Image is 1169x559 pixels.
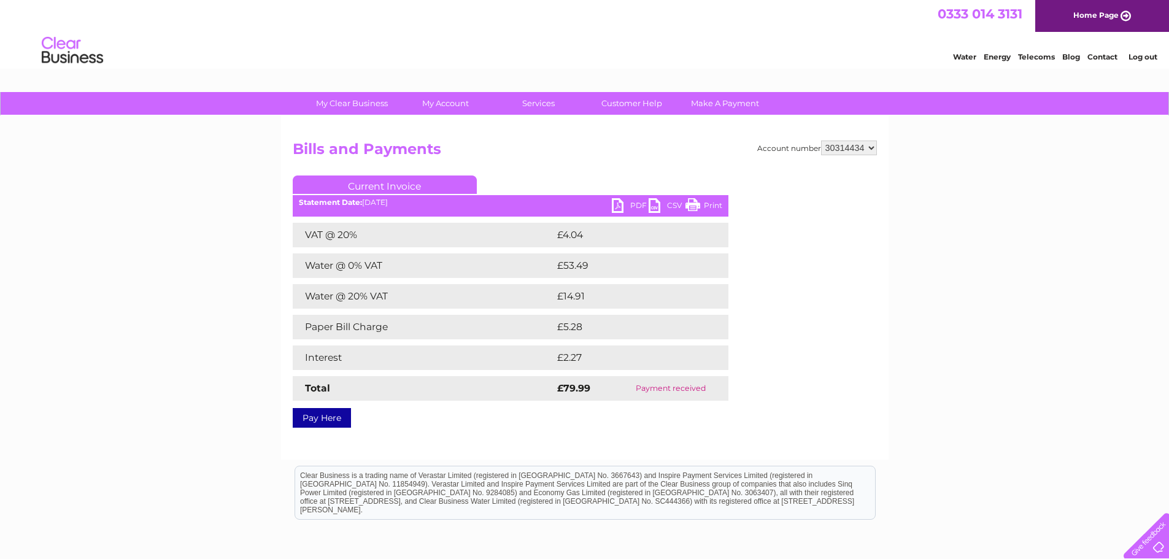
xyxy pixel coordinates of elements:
a: Customer Help [581,92,682,115]
td: Water @ 0% VAT [293,253,554,278]
a: Water [953,52,976,61]
td: Interest [293,345,554,370]
a: Current Invoice [293,175,477,194]
a: Telecoms [1018,52,1055,61]
a: PDF [612,198,649,216]
div: Account number [757,141,877,155]
b: Statement Date: [299,198,362,207]
td: £4.04 [554,223,700,247]
a: My Account [395,92,496,115]
a: 0333 014 3131 [938,6,1022,21]
div: Clear Business is a trading name of Verastar Limited (registered in [GEOGRAPHIC_DATA] No. 3667643... [295,7,875,60]
td: £14.91 [554,284,701,309]
td: VAT @ 20% [293,223,554,247]
a: Log out [1128,52,1157,61]
a: Make A Payment [674,92,776,115]
td: Water @ 20% VAT [293,284,554,309]
a: Print [685,198,722,216]
strong: £79.99 [557,382,590,394]
td: £53.49 [554,253,704,278]
a: Contact [1087,52,1117,61]
a: Energy [984,52,1011,61]
a: CSV [649,198,685,216]
a: My Clear Business [301,92,403,115]
td: £2.27 [554,345,700,370]
h2: Bills and Payments [293,141,877,164]
img: logo.png [41,32,104,69]
td: £5.28 [554,315,700,339]
a: Blog [1062,52,1080,61]
div: [DATE] [293,198,728,207]
td: Paper Bill Charge [293,315,554,339]
a: Services [488,92,589,115]
td: Payment received [613,376,728,401]
a: Pay Here [293,408,351,428]
strong: Total [305,382,330,394]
